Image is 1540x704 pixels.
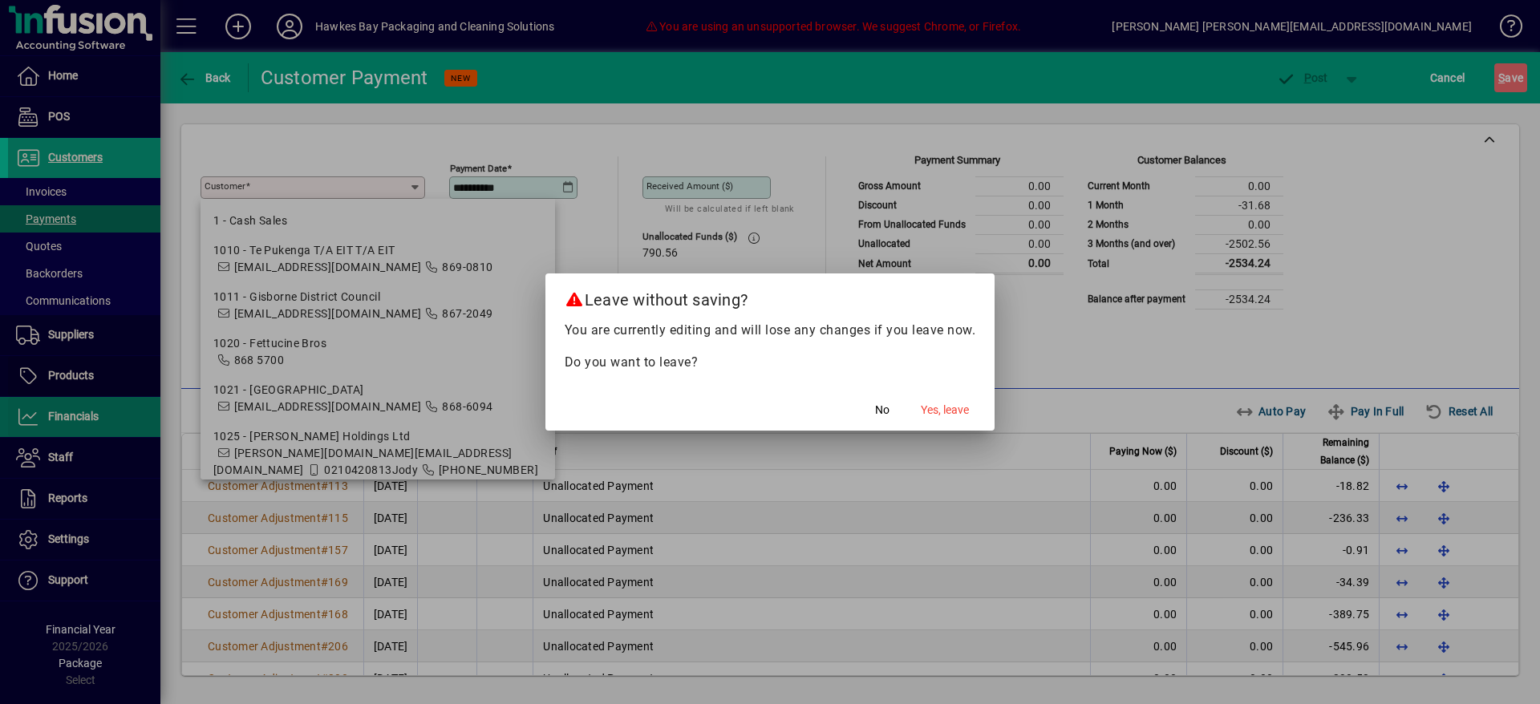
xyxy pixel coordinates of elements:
[565,321,976,340] p: You are currently editing and will lose any changes if you leave now.
[921,402,969,419] span: Yes, leave
[565,353,976,372] p: Do you want to leave?
[857,395,908,424] button: No
[545,273,995,320] h2: Leave without saving?
[875,402,890,419] span: No
[914,395,975,424] button: Yes, leave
